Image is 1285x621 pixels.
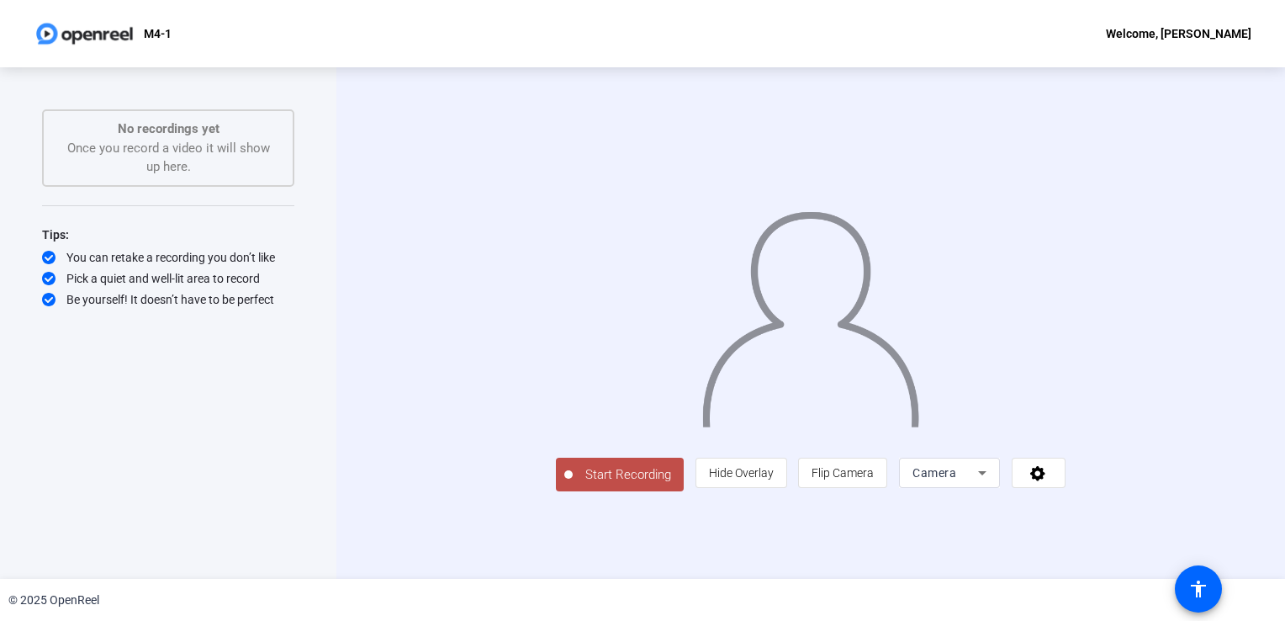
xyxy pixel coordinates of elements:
span: Hide Overlay [709,466,774,480]
button: Start Recording [556,458,684,491]
span: Camera [912,466,956,480]
img: overlay [701,198,921,427]
span: Start Recording [573,465,684,485]
p: M4-1 [144,24,172,44]
button: Flip Camera [798,458,887,488]
mat-icon: accessibility [1188,579,1208,599]
span: Flip Camera [812,466,874,480]
div: You can retake a recording you don’t like [42,249,294,266]
div: © 2025 OpenReel [8,592,99,609]
button: Hide Overlay [695,458,787,488]
div: Be yourself! It doesn’t have to be perfect [42,291,294,308]
div: Welcome, [PERSON_NAME] [1106,24,1251,44]
div: Pick a quiet and well-lit area to record [42,270,294,287]
img: OpenReel logo [34,17,135,50]
p: No recordings yet [61,119,276,139]
div: Once you record a video it will show up here. [61,119,276,177]
div: Tips: [42,225,294,245]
